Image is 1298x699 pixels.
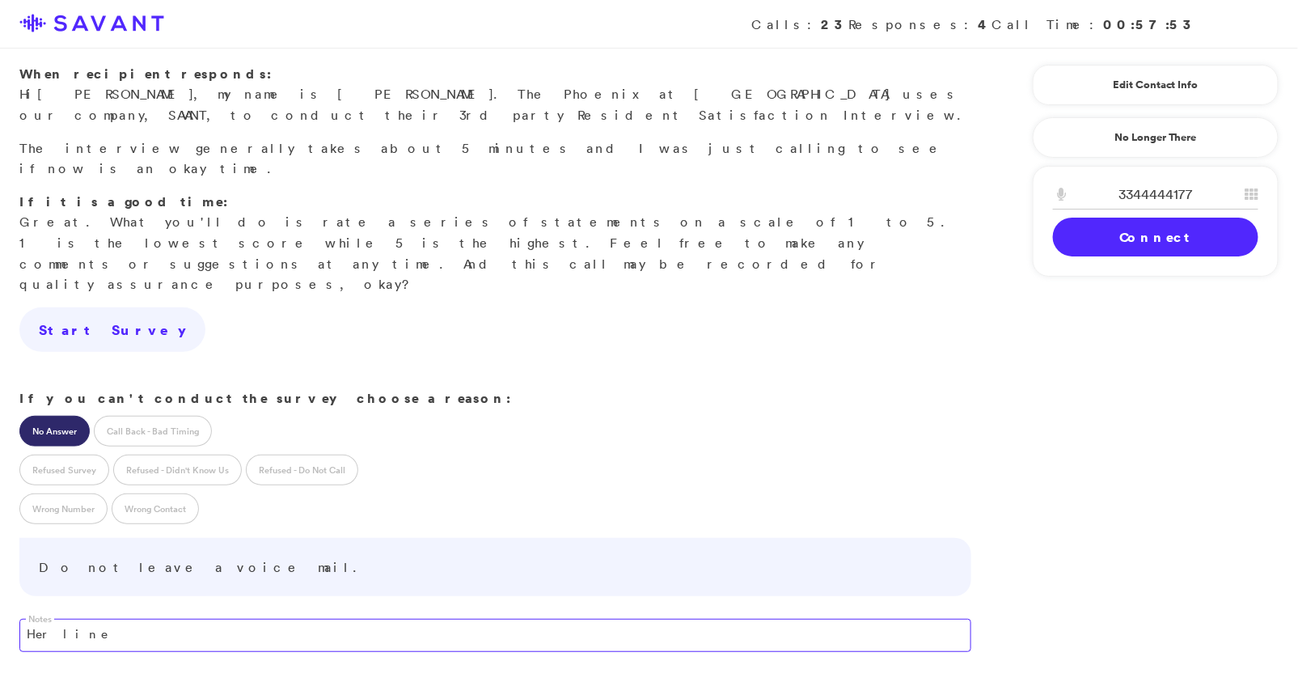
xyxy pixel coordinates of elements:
[1053,218,1258,256] a: Connect
[39,557,952,578] p: Do not leave a voice mail.
[19,65,272,83] strong: When recipient responds:
[1103,15,1198,33] strong: 00:57:53
[821,15,848,33] strong: 23
[112,494,199,524] label: Wrong Contact
[1033,117,1279,158] a: No Longer There
[1053,72,1258,98] a: Edit Contact Info
[19,416,90,447] label: No Answer
[19,64,971,126] p: Hi , my name is [PERSON_NAME]. The Phoenix at [GEOGRAPHIC_DATA] uses our company, SAVANT, to cond...
[19,307,205,353] a: Start Survey
[19,193,228,210] strong: If it is a good time:
[246,455,358,485] label: Refused - Do Not Call
[113,455,242,485] label: Refused - Didn't Know Us
[37,86,193,102] span: [PERSON_NAME]
[26,613,54,625] label: Notes
[19,455,109,485] label: Refused Survey
[978,15,991,33] strong: 4
[19,494,108,524] label: Wrong Number
[19,138,971,180] p: The interview generally takes about 5 minutes and I was just calling to see if now is an okay time.
[94,416,212,447] label: Call Back - Bad Timing
[19,389,511,407] strong: If you can't conduct the survey choose a reason:
[19,192,971,295] p: Great. What you'll do is rate a series of statements on a scale of 1 to 5. 1 is the lowest score ...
